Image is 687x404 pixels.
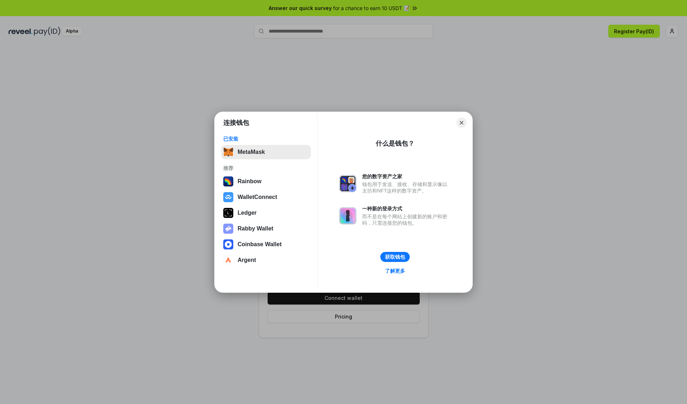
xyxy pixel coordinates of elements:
[362,205,451,212] div: 一种新的登录方式
[223,192,233,202] img: svg+xml,%3Csvg%20width%3D%2228%22%20height%3D%2228%22%20viewBox%3D%220%200%2028%2028%22%20fill%3D...
[223,176,233,186] img: svg+xml,%3Csvg%20width%3D%22120%22%20height%3D%22120%22%20viewBox%3D%220%200%20120%20120%22%20fil...
[457,118,467,128] button: Close
[238,241,282,248] div: Coinbase Wallet
[238,149,265,155] div: MetaMask
[221,253,311,267] button: Argent
[380,252,410,262] button: 获取钱包
[376,139,414,148] div: 什么是钱包？
[221,237,311,252] button: Coinbase Wallet
[223,165,309,171] div: 推荐
[238,178,262,185] div: Rainbow
[223,118,249,127] h1: 连接钱包
[221,174,311,189] button: Rainbow
[381,266,409,276] a: 了解更多
[223,239,233,249] img: svg+xml,%3Csvg%20width%3D%2228%22%20height%3D%2228%22%20viewBox%3D%220%200%2028%2028%22%20fill%3D...
[221,145,311,159] button: MetaMask
[339,207,356,224] img: svg+xml,%3Csvg%20xmlns%3D%22http%3A%2F%2Fwww.w3.org%2F2000%2Fsvg%22%20fill%3D%22none%22%20viewBox...
[223,208,233,218] img: svg+xml,%3Csvg%20xmlns%3D%22http%3A%2F%2Fwww.w3.org%2F2000%2Fsvg%22%20width%3D%2228%22%20height%3...
[223,136,309,142] div: 已安装
[238,194,277,200] div: WalletConnect
[223,224,233,234] img: svg+xml,%3Csvg%20xmlns%3D%22http%3A%2F%2Fwww.w3.org%2F2000%2Fsvg%22%20fill%3D%22none%22%20viewBox...
[339,175,356,192] img: svg+xml,%3Csvg%20xmlns%3D%22http%3A%2F%2Fwww.w3.org%2F2000%2Fsvg%22%20fill%3D%22none%22%20viewBox...
[221,206,311,220] button: Ledger
[362,181,451,194] div: 钱包用于发送、接收、存储和显示像以太坊和NFT这样的数字资产。
[238,210,257,216] div: Ledger
[223,147,233,157] img: svg+xml,%3Csvg%20fill%3D%22none%22%20height%3D%2233%22%20viewBox%3D%220%200%2035%2033%22%20width%...
[221,190,311,204] button: WalletConnect
[385,268,405,274] div: 了解更多
[362,213,451,226] div: 而不是在每个网站上创建新的账户和密码，只需连接您的钱包。
[238,225,273,232] div: Rabby Wallet
[362,173,451,180] div: 您的数字资产之家
[238,257,256,263] div: Argent
[385,254,405,260] div: 获取钱包
[221,222,311,236] button: Rabby Wallet
[223,255,233,265] img: svg+xml,%3Csvg%20width%3D%2228%22%20height%3D%2228%22%20viewBox%3D%220%200%2028%2028%22%20fill%3D...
